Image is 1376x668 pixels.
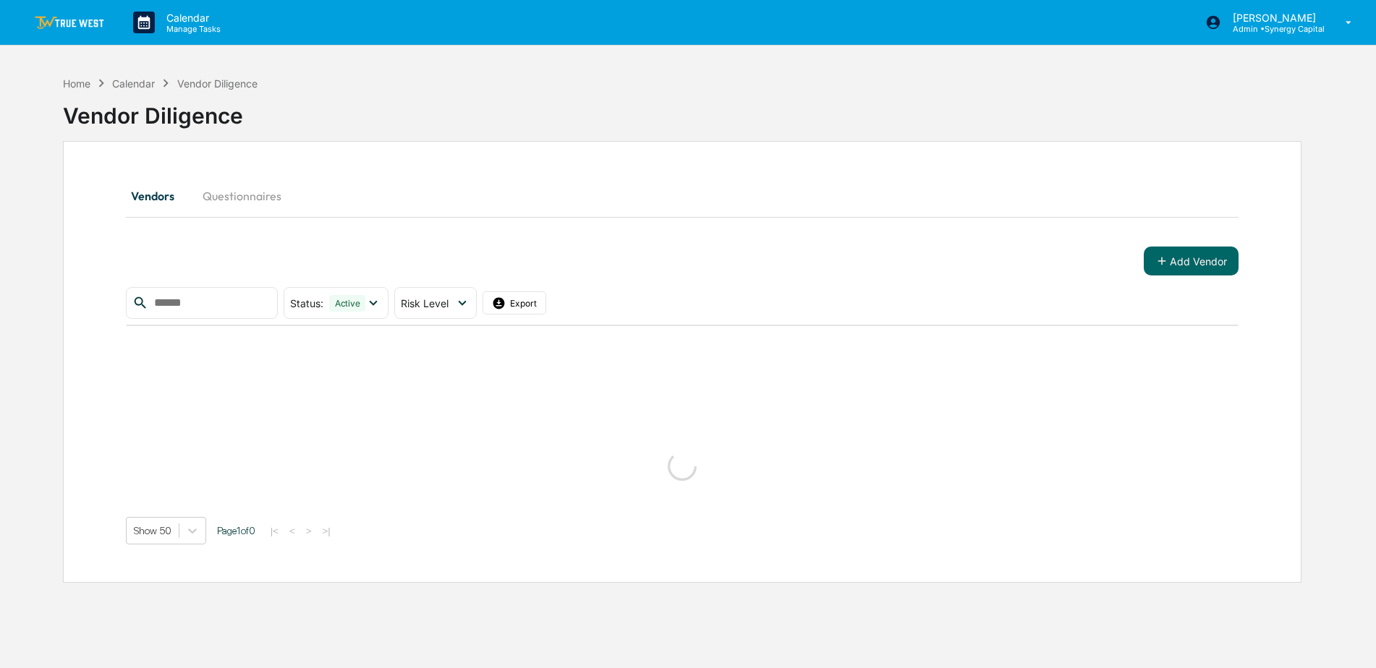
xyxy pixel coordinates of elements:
[1221,12,1325,24] p: [PERSON_NAME]
[401,297,449,309] span: Risk Level
[35,16,104,30] img: logo
[112,77,155,90] div: Calendar
[63,77,90,90] div: Home
[290,297,323,309] span: Status :
[177,77,258,90] div: Vendor Diligence
[318,525,334,537] button: >|
[191,179,293,213] button: Questionnaires
[483,291,546,314] button: Export
[266,525,283,537] button: |<
[1221,24,1325,34] p: Admin • Synergy Capital
[63,91,1301,129] div: Vendor Diligence
[155,12,228,24] p: Calendar
[155,24,228,34] p: Manage Tasks
[126,179,1239,213] div: secondary tabs example
[217,525,255,536] span: Page 1 of 0
[126,179,191,213] button: Vendors
[1144,247,1239,275] button: Add Vendor
[302,525,316,537] button: >
[285,525,300,537] button: <
[329,295,366,312] div: Active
